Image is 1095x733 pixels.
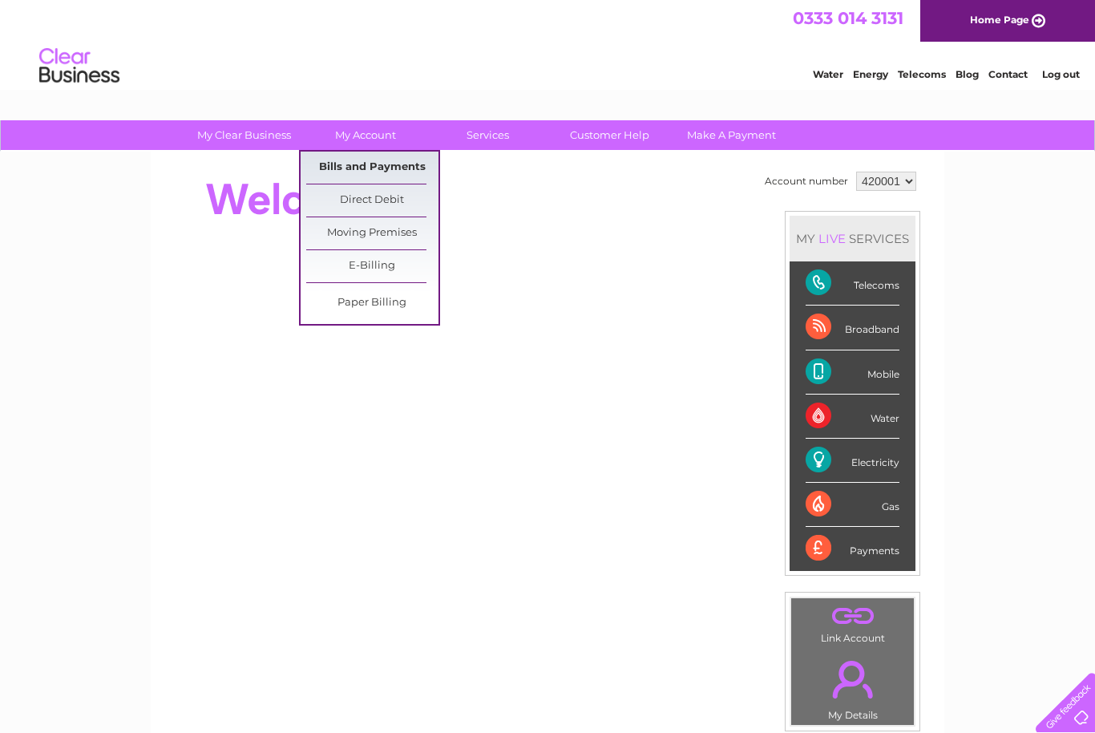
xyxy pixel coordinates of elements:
div: Mobile [806,350,899,395]
td: My Details [790,647,915,726]
div: LIVE [815,231,849,246]
a: Direct Debit [306,184,438,217]
a: Energy [853,68,888,80]
td: Link Account [790,597,915,648]
div: Broadband [806,306,899,350]
a: Contact [988,68,1028,80]
a: . [795,602,910,630]
a: . [795,651,910,707]
a: Services [422,120,554,150]
a: Make A Payment [665,120,798,150]
div: Water [806,395,899,439]
a: My Clear Business [178,120,310,150]
a: Paper Billing [306,287,438,319]
a: Water [813,68,843,80]
a: My Account [300,120,432,150]
td: Account number [761,168,852,195]
a: Customer Help [543,120,676,150]
a: Telecoms [898,68,946,80]
div: MY SERVICES [790,216,915,261]
a: Bills and Payments [306,152,438,184]
a: Moving Premises [306,217,438,249]
a: Blog [956,68,979,80]
img: logo.png [38,42,120,91]
a: E-Billing [306,250,438,282]
a: 0333 014 3131 [793,8,903,28]
div: Telecoms [806,261,899,306]
div: Payments [806,527,899,570]
div: Electricity [806,439,899,483]
div: Clear Business is a trading name of Verastar Limited (registered in [GEOGRAPHIC_DATA] No. 3667643... [170,9,927,78]
a: Log out [1042,68,1080,80]
div: Gas [806,483,899,527]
